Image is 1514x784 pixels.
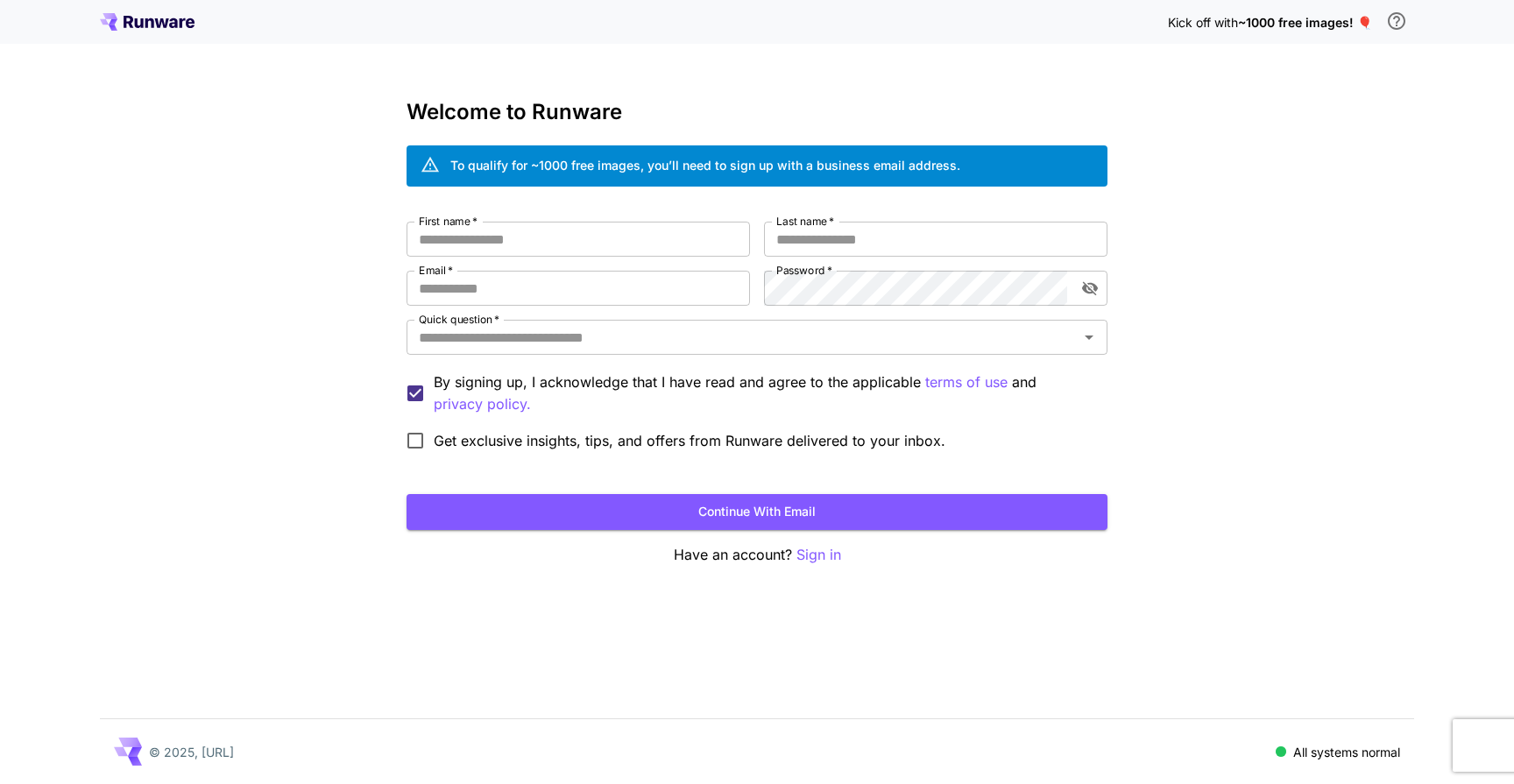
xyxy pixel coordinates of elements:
button: In order to qualify for free credit, you need to sign up with a business email address and click ... [1379,4,1414,39]
p: By signing up, I acknowledge that I have read and agree to the applicable and [434,371,1093,415]
button: Open [1077,325,1101,350]
p: All systems normal [1293,743,1400,761]
p: © 2025, [URL] [149,743,234,761]
p: Have an account? [407,544,1107,566]
button: toggle password visibility [1074,272,1106,304]
p: terms of use [925,371,1008,393]
label: Password [776,263,832,278]
p: privacy policy. [434,393,531,415]
span: ~1000 free images! 🎈 [1238,15,1372,30]
label: Email [419,263,453,278]
span: Kick off with [1168,15,1238,30]
button: By signing up, I acknowledge that I have read and agree to the applicable and privacy policy. [925,371,1008,393]
button: Continue with email [407,494,1107,530]
button: Sign in [796,544,841,566]
button: By signing up, I acknowledge that I have read and agree to the applicable terms of use and [434,393,531,415]
label: Last name [776,214,834,229]
div: To qualify for ~1000 free images, you’ll need to sign up with a business email address. [450,156,960,174]
h3: Welcome to Runware [407,100,1107,124]
span: Get exclusive insights, tips, and offers from Runware delivered to your inbox. [434,430,945,451]
label: Quick question [419,312,499,327]
label: First name [419,214,478,229]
